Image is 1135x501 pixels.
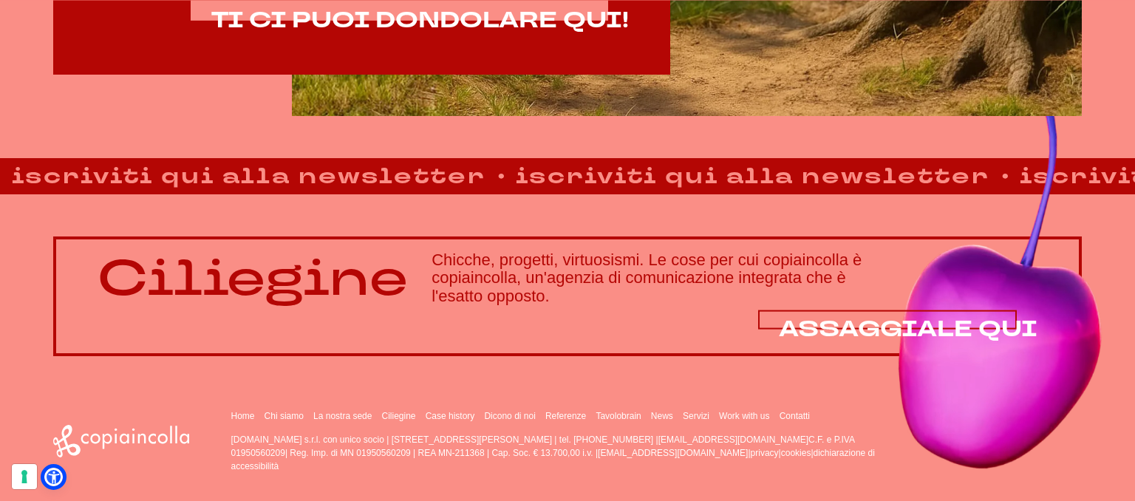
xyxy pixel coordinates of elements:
a: dichiarazione di accessibilità [231,448,874,471]
a: Servizi [683,411,709,421]
strong: iscriviti qui alla newsletter [504,160,1002,193]
a: ASSAGGIALE QUI [779,317,1037,341]
a: La nostra sede [313,411,372,421]
a: cookies [781,448,811,458]
span: TI CI PUOI DONDOLARE QUI! [211,5,629,35]
a: Home [231,411,254,421]
a: Referenze [545,411,586,421]
p: Ciliegine [98,251,408,306]
span: ASSAGGIALE QUI [779,314,1037,344]
a: Ciliegine [382,411,416,421]
a: [EMAIL_ADDRESS][DOMAIN_NAME] [598,448,748,458]
a: Tavolobrain [596,411,641,421]
a: Contatti [780,411,810,421]
a: Case history [426,411,475,421]
a: Work with us [719,411,769,421]
a: [EMAIL_ADDRESS][DOMAIN_NAME] [658,434,808,445]
button: Le tue preferenze relative al consenso per le tecnologie di tracciamento [12,464,37,489]
a: Chi siamo [265,411,304,421]
a: privacy [751,448,779,458]
a: TI CI PUOI DONDOLARE QUI! [211,8,629,33]
a: Dicono di noi [484,411,535,421]
h3: Chicche, progetti, virtuosismi. Le cose per cui copiaincolla è copiaincolla, un'agenzia di comuni... [432,251,1037,305]
p: [DOMAIN_NAME] s.r.l. con unico socio | [STREET_ADDRESS][PERSON_NAME] | tel. [PHONE_NUMBER] | C.F.... [231,433,912,473]
a: Open Accessibility Menu [44,468,63,486]
a: News [651,411,673,421]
